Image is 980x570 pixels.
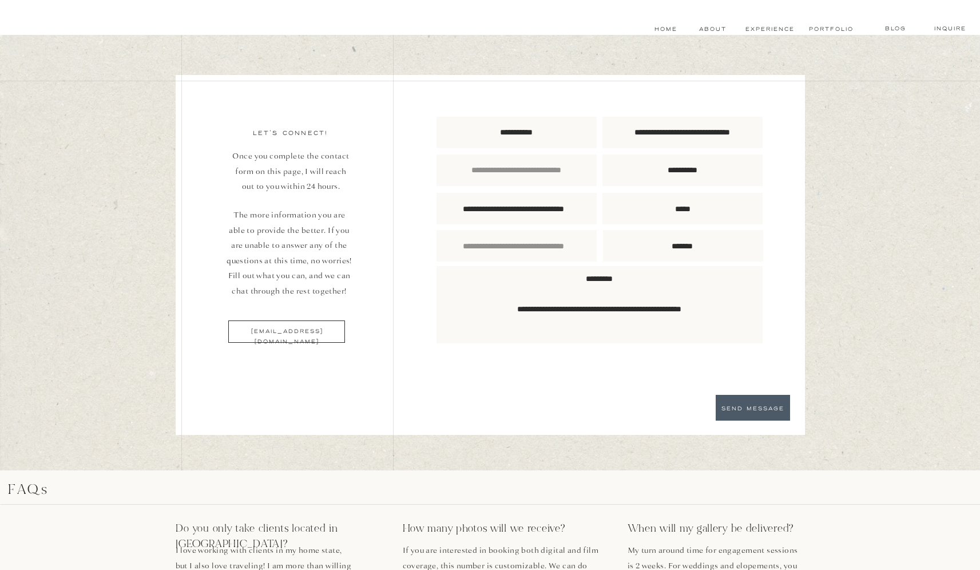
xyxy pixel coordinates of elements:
a: SEND MESSAGE [716,404,790,411]
a: blog [873,24,918,33]
a: experience [745,25,795,34]
a: Portfolio [809,25,852,34]
p: When will my gallery be delivered? [628,521,815,538]
a: Inquire [930,24,970,33]
p: Once you complete the contact form on this page, I will reach out to you within 24 hours. [231,149,352,209]
a: About [699,25,724,34]
p: The more information you are able to provide the better. If you are unable to answer any of the q... [226,208,353,303]
p: let's connect! [225,128,356,139]
p: Do you only take clients located in [GEOGRAPHIC_DATA]? [176,521,366,537]
a: [EMAIL_ADDRESS][DOMAIN_NAME] [221,327,353,336]
p: How many photos will we receive? [403,521,580,538]
a: Home [653,25,679,34]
